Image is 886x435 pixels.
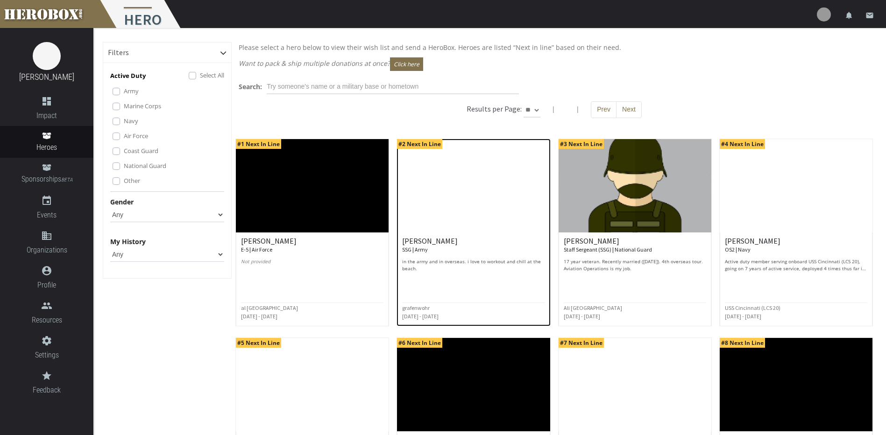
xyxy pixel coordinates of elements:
[110,236,146,247] label: My History
[725,313,761,320] small: [DATE] - [DATE]
[124,146,158,156] label: Coast Guard
[235,139,389,326] a: #1 Next In Line [PERSON_NAME] E-5 | Air Force Not provided al [GEOGRAPHIC_DATA] [DATE] - [DATE]
[33,42,61,70] img: image
[402,304,430,311] small: grafenwohr
[865,11,874,20] i: email
[239,42,870,53] p: Please select a hero below to view their wish list and send a HeroBox. Heroes are listed “Next in...
[402,313,439,320] small: [DATE] - [DATE]
[236,338,281,348] span: #5 Next In Line
[720,338,765,348] span: #8 Next In Line
[241,313,277,320] small: [DATE] - [DATE]
[552,105,555,113] span: |
[241,237,383,253] h6: [PERSON_NAME]
[241,304,298,311] small: al [GEOGRAPHIC_DATA]
[725,246,751,253] small: OS2 | Navy
[200,70,224,80] label: Select All
[390,57,423,71] button: Click here
[124,161,166,171] label: National Guard
[564,237,706,253] h6: [PERSON_NAME]
[124,116,138,126] label: Navy
[467,104,522,113] h6: Results per Page:
[402,246,428,253] small: SSG | Army
[719,139,873,326] a: #4 Next In Line [PERSON_NAME] OS2 | Navy Active duty member serving onboard USS Cincinnati (LCS 2...
[564,313,600,320] small: [DATE] - [DATE]
[616,101,642,118] button: Next
[124,86,139,96] label: Army
[564,258,706,272] p: 17 year veteran. Recently married ([DATE]). 4th overseas tour. Aviation Operations is my job.
[397,139,442,149] span: #2 Next In Line
[564,246,652,253] small: Staff Sergeant (SSG) | National Guard
[241,246,272,253] small: E-5 | Air Force
[397,139,550,326] a: #2 Next In Line [PERSON_NAME] SSG | Army in the army and in overseas. i love to workout and chill...
[402,258,545,272] p: in the army and in overseas. i love to workout and chill at the beach.
[559,139,604,149] span: #3 Next In Line
[397,338,442,348] span: #6 Next In Line
[720,139,765,149] span: #4 Next In Line
[124,101,161,111] label: Marine Corps
[576,105,580,113] span: |
[845,11,853,20] i: notifications
[559,338,604,348] span: #7 Next In Line
[110,196,134,207] label: Gender
[402,237,545,253] h6: [PERSON_NAME]
[817,7,831,21] img: user-image
[61,177,72,183] small: BETA
[108,49,129,57] h6: Filters
[124,175,140,186] label: Other
[725,304,780,311] small: USS Cincinnati (LCS 20)
[564,304,622,311] small: Ali [GEOGRAPHIC_DATA]
[267,79,519,94] input: Try someone's name or a military base or hometown
[239,81,262,92] label: Search:
[241,258,383,272] p: Not provided
[236,139,281,149] span: #1 Next In Line
[725,237,867,253] h6: [PERSON_NAME]
[725,258,867,272] p: Active duty member serving onboard USS Cincinnati (LCS 20), going on 7 years of active service, d...
[558,139,712,326] a: #3 Next In Line [PERSON_NAME] Staff Sergeant (SSG) | National Guard 17 year veteran. Recently mar...
[110,70,146,81] p: Active Duty
[591,101,617,118] button: Prev
[239,57,870,71] p: Want to pack & ship multiple donations at once?
[19,72,74,82] a: [PERSON_NAME]
[124,131,148,141] label: Air Force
